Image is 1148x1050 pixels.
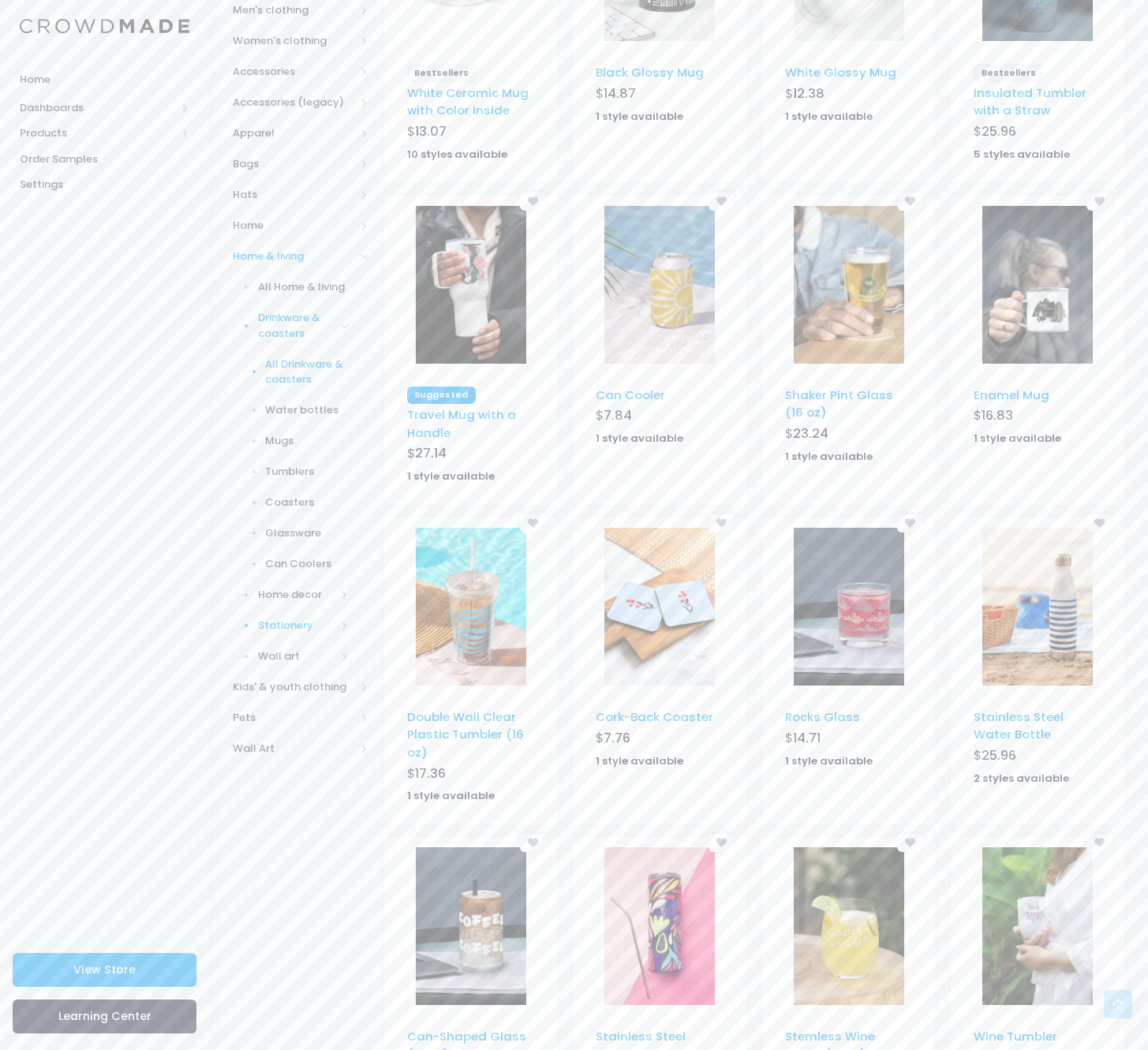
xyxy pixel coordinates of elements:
[233,156,355,172] span: Bags
[793,729,821,747] span: 14.71
[265,525,349,541] span: Glassware
[596,109,683,124] strong: 1 style available
[596,84,723,106] div: $
[785,84,912,106] div: $
[596,753,683,768] strong: 1 style available
[20,151,189,167] span: Order Samples
[407,122,534,144] div: $
[415,444,447,462] span: 27.14
[785,387,893,420] a: Shaker Pint Glass (16 oz)
[596,729,723,751] div: $
[596,708,713,725] a: Cork-Back Coaster
[407,406,516,440] a: Travel Mug with a Handle
[407,469,495,484] strong: 1 style available
[785,424,912,447] div: $
[407,147,507,162] strong: 10 styles available
[258,279,350,295] span: All Home & living
[233,187,355,203] span: Hats
[785,109,873,124] strong: 1 style available
[212,457,368,488] a: Tumblers
[233,2,355,18] span: Men's clothing
[604,406,632,424] span: 7.84
[785,64,896,80] a: White Glossy Mug
[13,1000,196,1033] a: Learning Center
[233,248,355,264] span: Home & living
[212,426,368,457] a: Mugs
[407,84,529,118] a: White Ceramic Mug with Color Inside
[974,746,1101,768] div: $
[974,387,1049,403] a: Enamel Mug
[20,100,176,116] span: Dashboards
[785,753,873,768] strong: 1 style available
[407,64,477,81] span: Bestsellers
[982,122,1016,140] span: 25.96
[974,431,1061,446] strong: 1 style available
[258,310,336,341] span: Drinkware & coasters
[974,84,1086,118] a: Insulated Tumbler with a Straw
[258,648,336,664] span: Wall art
[974,64,1043,81] span: Bestsellers
[233,33,355,49] span: Women's clothing
[596,431,683,446] strong: 1 style available
[265,495,349,510] span: Coasters
[233,95,355,110] span: Accessories (legacy)
[212,488,368,518] a: Coasters
[974,771,1069,786] strong: 2 styles available
[793,84,825,103] span: 12.38
[265,556,349,572] span: Can Coolers
[73,962,136,977] span: View Store
[982,746,1016,764] span: 25.96
[974,708,1064,742] a: Stainless Steel Water Bottle
[258,618,336,633] span: Stationery
[20,125,176,141] span: Products
[415,764,446,783] span: 17.36
[407,764,534,787] div: $
[785,449,873,464] strong: 1 style available
[20,72,189,88] span: Home
[407,708,524,760] a: Double Wall Clear Plastic Tumbler (16 oz)
[265,357,349,387] span: All Drinkware & coasters
[604,84,636,103] span: 14.87
[974,147,1070,162] strong: 5 styles available
[974,122,1101,144] div: $
[20,177,189,192] span: Settings
[212,272,368,303] a: All Home & living
[407,444,534,466] div: $
[265,433,349,449] span: Mugs
[785,708,860,725] a: Rocks Glass
[265,402,349,418] span: Water bottles
[212,549,368,580] a: Can Coolers
[13,953,196,987] a: View Store
[233,679,355,695] span: Kids' & youth clothing
[974,406,1101,428] div: $
[604,729,630,747] span: 7.76
[58,1008,151,1024] span: Learning Center
[212,395,368,426] a: Water bottles
[212,349,368,395] a: All Drinkware & coasters
[785,729,912,751] div: $
[407,387,476,404] span: Suggested
[974,1028,1057,1044] a: Wine Tumbler
[258,587,336,603] span: Home decor
[596,406,723,428] div: $
[793,424,828,443] span: 23.24
[233,218,355,234] span: Home
[233,64,355,80] span: Accessories
[20,19,189,34] img: Logo
[212,518,368,549] a: Glassware
[233,710,355,726] span: Pets
[233,125,355,141] span: Apparel
[265,464,349,480] span: Tumblers
[407,788,495,803] strong: 1 style available
[415,122,447,140] span: 13.07
[233,741,355,757] span: Wall Art
[982,406,1013,424] span: 16.83
[596,387,665,403] a: Can Cooler
[596,64,704,80] a: Black Glossy Mug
